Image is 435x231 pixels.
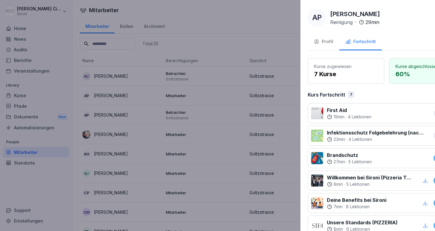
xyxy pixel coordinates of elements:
[308,34,339,50] button: Profil
[330,19,353,26] p: Reinigung
[330,19,379,26] div: ·
[327,196,386,204] p: Deine Benefits bei Sironi
[365,19,379,26] p: 29 min
[348,159,372,165] p: 5 Lektionen
[314,63,378,70] p: Kurse zugewiesen
[314,70,378,79] p: 7 Kurse
[334,204,343,210] p: 7 min
[327,114,372,120] div: ·
[327,219,398,226] p: Unsere Standards (PIZZERIA)
[339,34,382,50] button: Fortschritt
[330,9,380,19] p: [PERSON_NAME]
[346,204,370,210] p: 8 Lektionen
[327,151,372,159] p: Brandschutz
[334,181,343,187] p: 8 min
[348,136,372,142] p: 4 Lektionen
[327,174,414,181] p: Willkommen bei Sironi (Pizzeria Team)
[327,204,386,210] div: ·
[348,114,372,120] p: 4 Lektionen
[334,136,345,142] p: 23 min
[348,91,354,98] div: 7
[334,159,345,165] p: 27 min
[314,38,333,45] div: Profil
[308,8,326,27] div: AP
[327,181,414,187] div: ·
[345,38,376,45] div: Fortschritt
[308,91,345,98] p: Kurs Fortschritt
[346,181,370,187] p: 5 Lektionen
[327,136,426,142] div: ·
[334,114,344,120] p: 19 min
[327,159,372,165] div: ·
[327,129,426,136] p: Infektionsschutz Folgebelehrung (nach §43 IfSG)
[327,107,372,114] p: First Aid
